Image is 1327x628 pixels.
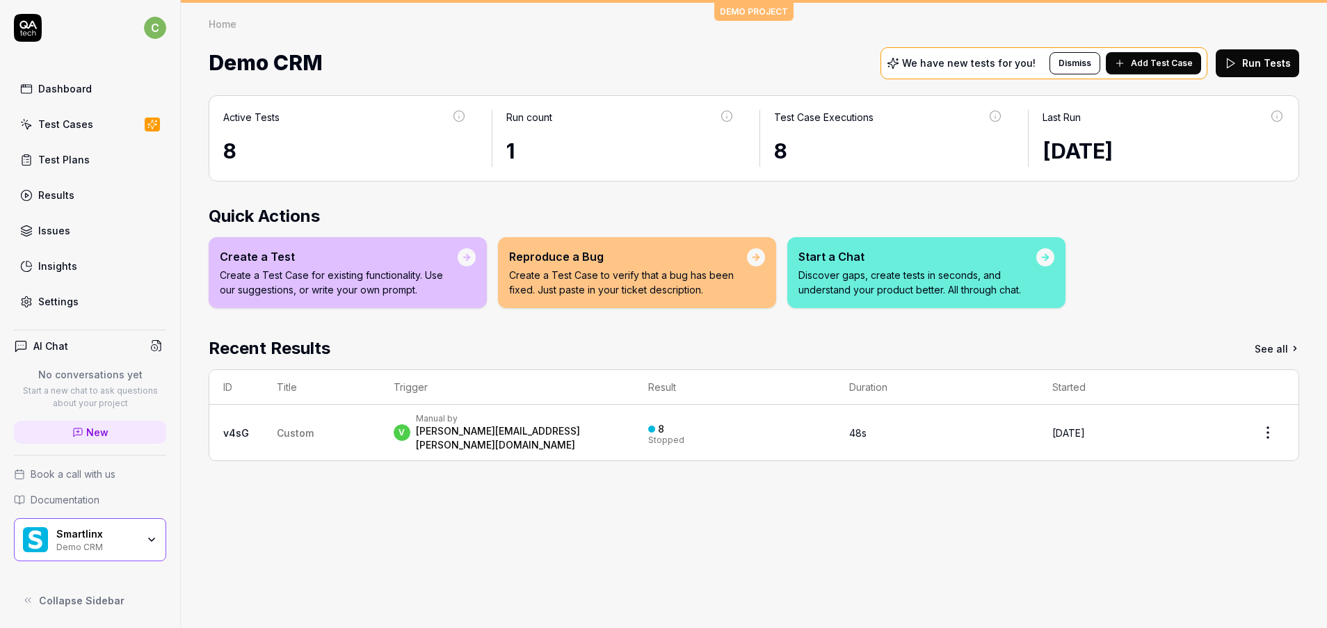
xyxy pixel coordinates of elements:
[14,252,166,280] a: Insights
[1043,138,1113,163] time: [DATE]
[1038,370,1237,405] th: Started
[14,288,166,315] a: Settings
[38,188,74,202] div: Results
[774,136,1003,167] div: 8
[220,268,458,297] p: Create a Test Case for existing functionality. Use our suggestions, or write your own prompt.
[509,248,747,265] div: Reproduce a Bug
[209,336,330,361] h2: Recent Results
[14,367,166,382] p: No conversations yet
[14,111,166,138] a: Test Cases
[1106,52,1201,74] button: Add Test Case
[223,427,249,439] a: v4sG
[86,425,108,440] span: New
[31,467,115,481] span: Book a call with us
[223,136,467,167] div: 8
[1052,427,1085,439] time: [DATE]
[223,110,280,124] div: Active Tests
[416,424,620,452] div: [PERSON_NAME][EMAIL_ADDRESS][PERSON_NAME][DOMAIN_NAME]
[634,370,835,405] th: Result
[56,528,137,540] div: Smartlinx
[849,427,867,439] time: 48s
[209,204,1299,229] h2: Quick Actions
[209,370,263,405] th: ID
[1049,52,1100,74] button: Dismiss
[31,492,99,507] span: Documentation
[658,423,664,435] div: 8
[38,152,90,167] div: Test Plans
[38,294,79,309] div: Settings
[209,17,236,31] div: Home
[506,136,735,167] div: 1
[1255,336,1299,361] a: See all
[798,268,1036,297] p: Discover gaps, create tests in seconds, and understand your product better. All through chat.
[39,593,124,608] span: Collapse Sidebar
[144,17,166,39] span: c
[1131,57,1193,70] span: Add Test Case
[14,385,166,410] p: Start a new chat to ask questions about your project
[1043,110,1081,124] div: Last Run
[277,427,314,439] span: Custom
[23,527,48,552] img: Smartlinx Logo
[416,413,620,424] div: Manual by
[14,518,166,561] button: Smartlinx LogoSmartlinxDemo CRM
[14,467,166,481] a: Book a call with us
[38,259,77,273] div: Insights
[144,14,166,42] button: c
[394,424,410,441] span: v
[380,370,634,405] th: Trigger
[33,339,68,353] h4: AI Chat
[14,146,166,173] a: Test Plans
[38,223,70,238] div: Issues
[835,370,1038,405] th: Duration
[798,248,1036,265] div: Start a Chat
[648,436,684,444] div: Stopped
[209,45,323,81] span: Demo CRM
[56,540,137,551] div: Demo CRM
[509,268,747,297] p: Create a Test Case to verify that a bug has been fixed. Just paste in your ticket description.
[14,217,166,244] a: Issues
[14,492,166,507] a: Documentation
[38,81,92,96] div: Dashboard
[220,248,458,265] div: Create a Test
[902,58,1036,68] p: We have new tests for you!
[1216,49,1299,77] button: Run Tests
[506,110,552,124] div: Run count
[38,117,93,131] div: Test Cases
[14,421,166,444] a: New
[14,75,166,102] a: Dashboard
[774,110,874,124] div: Test Case Executions
[14,182,166,209] a: Results
[14,586,166,614] button: Collapse Sidebar
[263,370,380,405] th: Title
